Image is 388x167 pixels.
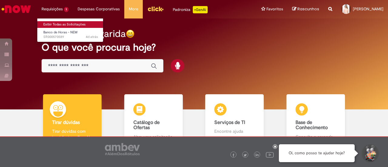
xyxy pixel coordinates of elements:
img: logo_footer_youtube.png [266,151,274,159]
a: Rascunhos [292,6,319,12]
a: Serviços de TI Encontre ajuda [194,94,275,147]
span: Banco de Horas - NEW [43,30,78,35]
img: logo_footer_facebook.png [232,154,235,157]
p: Abra uma solicitação [133,134,174,140]
button: Iniciar Conversa de Suporte [361,144,379,162]
img: logo_footer_twitter.png [244,154,247,157]
span: 1 [64,7,69,12]
span: 4d atrás [86,35,98,39]
a: Base de Conhecimento Consulte e aprenda [275,94,356,147]
p: Tirar dúvidas com Lupi Assist e Gen Ai [52,128,92,140]
time: 26/09/2025 10:00:05 [86,35,98,39]
span: SR000570589 [43,35,98,39]
div: Oi, como posso te ajudar hoje? [279,144,355,162]
p: Encontre ajuda [214,128,255,134]
span: Despesas Corporativas [78,6,120,12]
img: ServiceNow [1,3,32,15]
img: happy-face.png [126,29,135,38]
ul: Requisições [37,18,103,42]
b: Base de Conhecimento [296,119,328,131]
a: Exibir Todas as Solicitações [37,21,104,28]
b: Catálogo de Ofertas [133,119,160,131]
h2: O que você procura hoje? [42,42,346,53]
span: More [129,6,138,12]
div: Padroniza [173,6,208,13]
span: Requisições [42,6,63,12]
a: Tirar dúvidas Tirar dúvidas com Lupi Assist e Gen Ai [32,94,113,147]
img: logo_footer_ambev_rotulo_gray.png [105,143,140,155]
b: Tirar dúvidas [52,119,80,125]
p: Consulte e aprenda [296,134,336,140]
img: logo_footer_linkedin.png [256,153,259,157]
img: click_logo_yellow_360x200.png [147,4,164,13]
a: Catálogo de Ofertas Abra uma solicitação [113,94,194,147]
a: Aberto SR000570589 : Banco de Horas - NEW [37,29,104,40]
span: [PERSON_NAME] [353,6,383,12]
p: +GenAi [193,6,208,13]
span: Rascunhos [297,6,319,12]
span: Favoritos [266,6,283,12]
b: Serviços de TI [214,119,245,125]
